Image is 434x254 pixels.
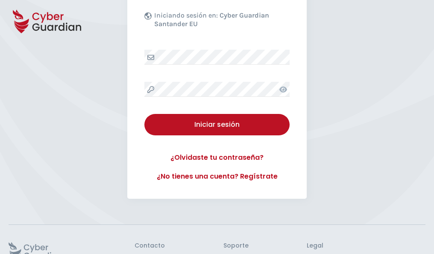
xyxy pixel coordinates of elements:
h3: Contacto [135,242,165,250]
h3: Legal [307,242,425,250]
div: Iniciar sesión [151,120,283,130]
a: ¿No tienes una cuenta? Regístrate [144,171,290,182]
button: Iniciar sesión [144,114,290,135]
h3: Soporte [223,242,249,250]
a: ¿Olvidaste tu contraseña? [144,152,290,163]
